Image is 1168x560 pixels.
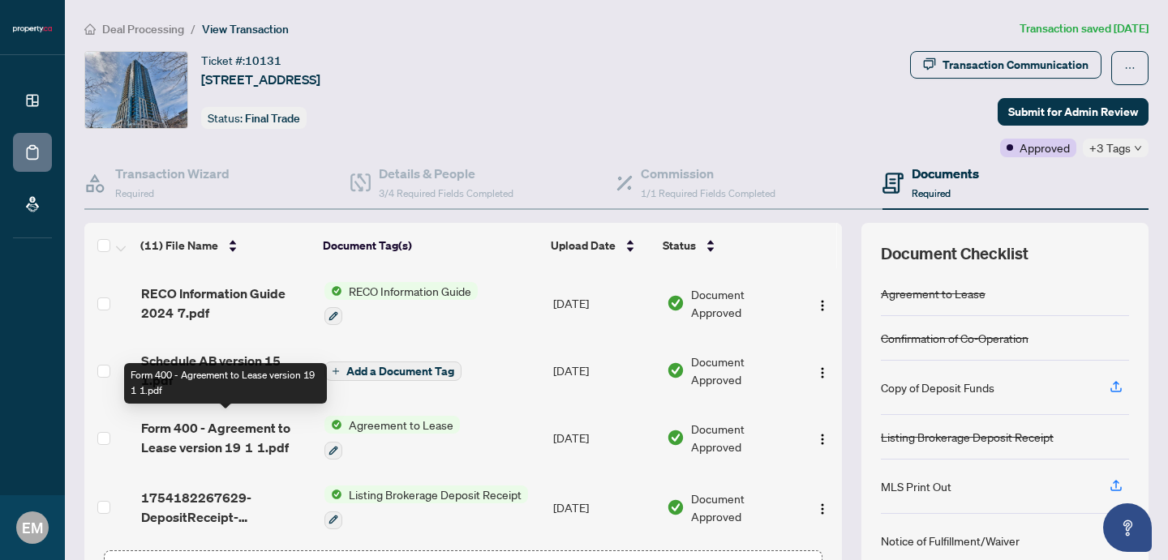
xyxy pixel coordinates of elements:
[809,494,835,520] button: Logo
[547,472,660,542] td: [DATE]
[84,24,96,35] span: home
[881,284,985,302] div: Agreement to Lease
[201,70,320,89] span: [STREET_ADDRESS]
[881,378,994,396] div: Copy of Deposit Funds
[816,366,829,379] img: Logo
[324,485,528,529] button: Status IconListing Brokerage Deposit Receipt
[667,294,685,312] img: Document Status
[881,242,1028,265] span: Document Checklist
[881,477,951,495] div: MLS Print Out
[22,516,43,539] span: EM
[816,502,829,515] img: Logo
[943,52,1089,78] div: Transaction Communication
[201,107,307,129] div: Status:
[998,98,1149,126] button: Submit for Admin Review
[881,428,1054,446] div: Listing Brokerage Deposit Receipt
[641,164,775,183] h4: Commission
[324,485,342,503] img: Status Icon
[667,429,685,447] img: Document Status
[547,338,660,403] td: [DATE]
[346,365,454,377] span: Add a Document Tag
[134,223,316,268] th: (11) File Name
[641,187,775,199] span: 1/1 Required Fields Completed
[141,351,311,390] span: Schedule AB version 15 1.pdf
[332,367,340,375] span: plus
[816,299,829,312] img: Logo
[324,282,478,326] button: Status IconRECO Information Guide
[324,360,462,381] button: Add a Document Tag
[667,361,685,379] img: Document Status
[316,223,544,268] th: Document Tag(s)
[102,22,184,36] span: Deal Processing
[667,498,685,516] img: Document Status
[379,187,513,199] span: 3/4 Required Fields Completed
[912,187,951,199] span: Required
[141,488,311,527] span: 1754182267629-DepositReceipt-[PERSON_NAME]-1704-181Wy.pdf
[342,282,478,300] span: RECO Information Guide
[141,284,311,323] span: RECO Information Guide 2024 7.pdf
[85,52,187,128] img: IMG-C12240421_1.jpg
[816,433,829,446] img: Logo
[809,357,835,383] button: Logo
[140,237,218,254] span: (11) File Name
[809,290,835,316] button: Logo
[912,164,979,183] h4: Documents
[13,24,52,34] img: logo
[547,269,660,339] td: [DATE]
[124,363,327,404] div: Form 400 - Agreement to Lease version 19 1 1.pdf
[544,223,657,268] th: Upload Date
[245,53,281,68] span: 10131
[379,164,513,183] h4: Details & People
[691,420,796,455] span: Document Approved
[141,418,311,457] span: Form 400 - Agreement to Lease version 19 1 1.pdf
[691,353,796,388] span: Document Approved
[324,416,342,434] img: Status Icon
[1020,139,1070,156] span: Approved
[115,164,230,183] h4: Transaction Wizard
[910,51,1101,79] button: Transaction Communication
[656,223,797,268] th: Status
[115,187,154,199] span: Required
[1134,144,1142,152] span: down
[324,361,462,381] button: Add a Document Tag
[191,19,195,38] li: /
[1089,139,1131,157] span: +3 Tags
[201,51,281,70] div: Ticket #:
[881,329,1028,347] div: Confirmation of Co-Operation
[342,485,528,503] span: Listing Brokerage Deposit Receipt
[202,22,289,36] span: View Transaction
[547,403,660,472] td: [DATE]
[324,416,460,460] button: Status IconAgreement to Lease
[691,489,796,525] span: Document Approved
[245,111,300,126] span: Final Trade
[342,416,460,434] span: Agreement to Lease
[663,237,696,254] span: Status
[1124,62,1136,74] span: ellipsis
[881,532,1020,549] div: Notice of Fulfillment/Waiver
[551,237,616,254] span: Upload Date
[691,285,796,321] span: Document Approved
[1103,503,1152,552] button: Open asap
[1020,19,1149,38] article: Transaction saved [DATE]
[1008,99,1138,125] span: Submit for Admin Review
[324,282,342,300] img: Status Icon
[809,425,835,451] button: Logo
